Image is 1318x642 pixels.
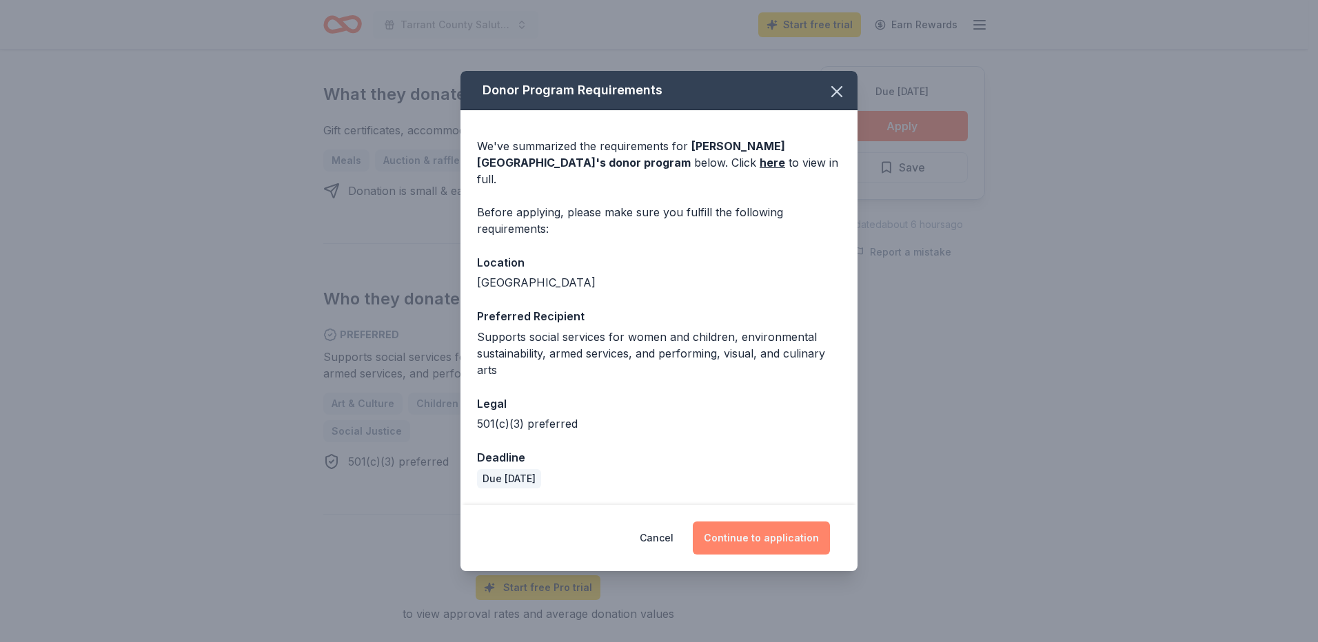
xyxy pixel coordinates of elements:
[477,307,841,325] div: Preferred Recipient
[640,521,673,555] button: Cancel
[477,415,841,432] div: 501(c)(3) preferred
[477,204,841,237] div: Before applying, please make sure you fulfill the following requirements:
[477,274,841,291] div: [GEOGRAPHIC_DATA]
[477,329,841,378] div: Supports social services for women and children, environmental sustainability, armed services, an...
[477,469,541,488] div: Due [DATE]
[760,154,785,171] a: here
[477,395,841,413] div: Legal
[477,138,841,187] div: We've summarized the requirements for below. Click to view in full.
[477,448,841,466] div: Deadline
[460,71,858,110] div: Donor Program Requirements
[693,521,830,555] button: Continue to application
[477,253,841,271] div: Location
